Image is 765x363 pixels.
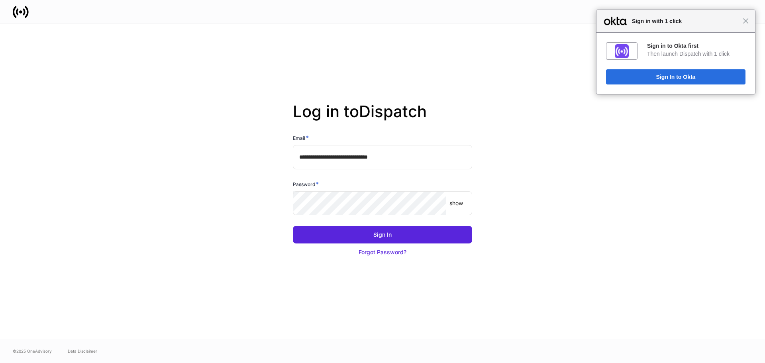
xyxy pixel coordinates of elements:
button: Sign In [293,226,472,243]
div: Then launch Dispatch with 1 click [647,50,745,57]
span: © 2025 OneAdvisory [13,348,52,354]
div: Sign In [373,231,392,239]
div: Forgot Password? [359,248,406,256]
h6: Email [293,134,309,142]
button: Forgot Password? [293,243,472,261]
a: Data Disclaimer [68,348,97,354]
h6: Password [293,180,319,188]
div: Sign in to Okta first [647,42,745,49]
img: fs01jxrofoggULhDH358 [615,44,629,58]
p: show [449,199,463,207]
h2: Log in to Dispatch [293,102,472,134]
span: Sign in with 1 click [628,16,743,26]
button: Sign In to Okta [606,69,745,84]
span: Close [743,18,749,24]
